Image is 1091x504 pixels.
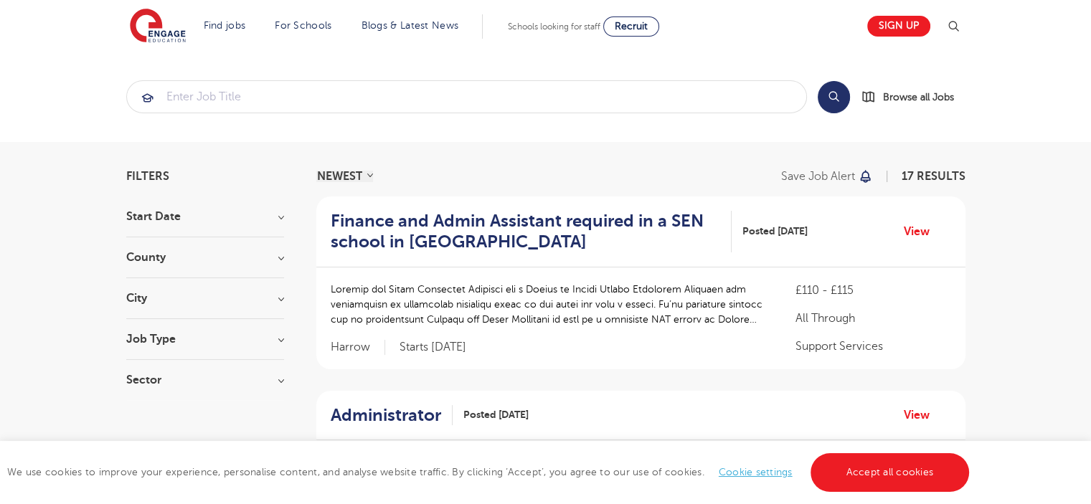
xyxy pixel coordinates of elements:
[781,171,874,182] button: Save job alert
[904,406,940,424] a: View
[331,282,768,327] p: Loremip dol Sitam Consectet Adipisci eli s Doeius te Incidi Utlabo Etdolorem Aliquaen adm veniamq...
[904,222,940,241] a: View
[719,467,793,477] a: Cookie settings
[130,9,186,44] img: Engage Education
[126,333,284,345] h3: Job Type
[126,374,284,386] h3: Sector
[508,22,600,32] span: Schools looking for staff
[463,407,529,422] span: Posted [DATE]
[795,282,950,299] p: £110 - £115
[126,211,284,222] h3: Start Date
[204,20,246,31] a: Find jobs
[127,81,806,113] input: Submit
[275,20,331,31] a: For Schools
[331,211,732,252] a: Finance and Admin Assistant required in a SEN school in [GEOGRAPHIC_DATA]
[883,89,954,105] span: Browse all Jobs
[362,20,459,31] a: Blogs & Latest News
[126,80,807,113] div: Submit
[331,405,441,426] h2: Administrator
[126,293,284,304] h3: City
[781,171,855,182] p: Save job alert
[400,340,466,355] p: Starts [DATE]
[331,405,453,426] a: Administrator
[126,171,169,182] span: Filters
[811,453,970,492] a: Accept all cookies
[861,89,965,105] a: Browse all Jobs
[7,467,973,477] span: We use cookies to improve your experience, personalise content, and analyse website traffic. By c...
[331,211,720,252] h2: Finance and Admin Assistant required in a SEN school in [GEOGRAPHIC_DATA]
[615,21,648,32] span: Recruit
[795,310,950,327] p: All Through
[902,170,965,183] span: 17 RESULTS
[126,252,284,263] h3: County
[818,81,850,113] button: Search
[742,224,808,239] span: Posted [DATE]
[331,340,385,355] span: Harrow
[603,16,659,37] a: Recruit
[867,16,930,37] a: Sign up
[795,338,950,355] p: Support Services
